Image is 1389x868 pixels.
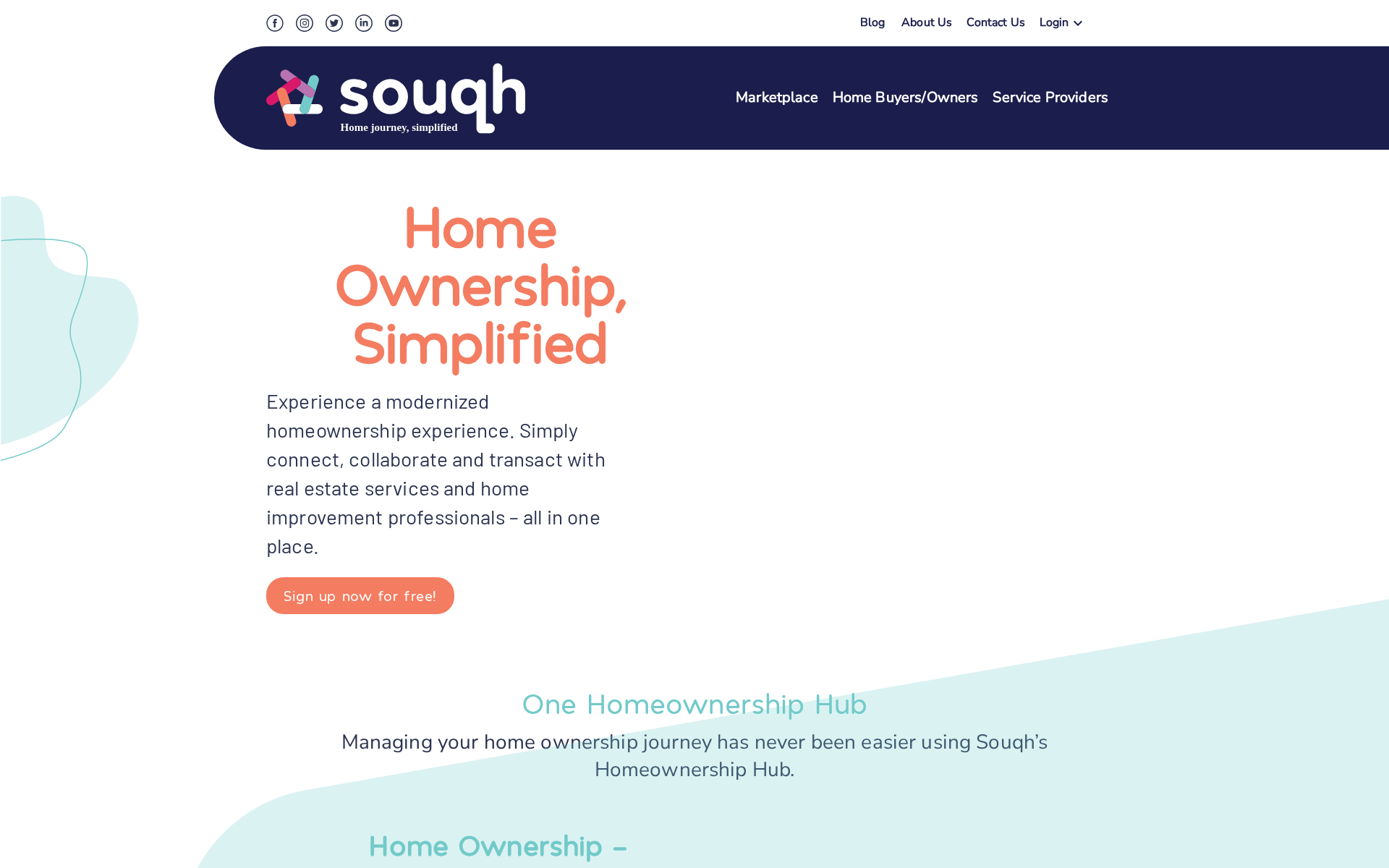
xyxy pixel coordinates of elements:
div: One Homeownership Hub [266,685,1123,720]
a: Home Buyers/Owners [833,88,979,109]
div: Managing your home ownership journey has never been easier using Souqh’s Homeownership Hub. [266,728,1123,783]
img: Twitter Social Icon [326,14,343,32]
img: Youtube Social Icon [385,14,402,32]
h1: Home Ownership, Simplified [266,195,694,369]
img: Instagram Social Icon [296,14,313,32]
img: Facebook Social Icon [266,14,284,32]
div: Sign up now for free! [284,583,437,608]
button: Sign up now for free! [266,577,454,614]
div: Login [1040,14,1069,35]
a: Marketplace [736,88,818,109]
iframe: Souqh it up! Make homeownership stress-free! [710,195,1108,472]
a: Service Providers [993,88,1108,109]
a: Contact Us [967,14,1025,35]
img: LinkedIn Social Icon [355,14,373,32]
div: Experience a modernized homeownership experience. Simply connect, collaborate and transact with r... [266,386,623,560]
a: Blog [860,14,885,30]
img: Souqh Logo [266,61,525,135]
a: About Us [901,14,952,35]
